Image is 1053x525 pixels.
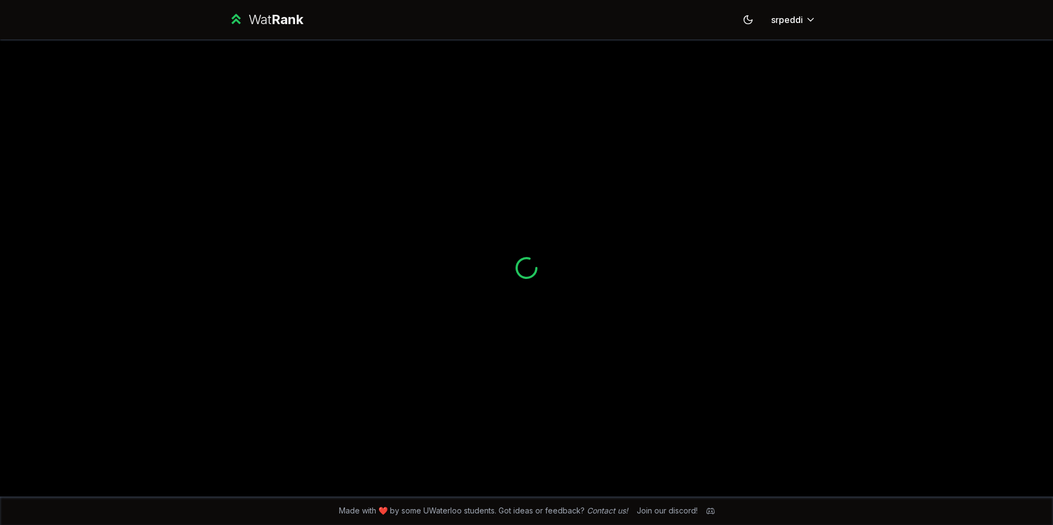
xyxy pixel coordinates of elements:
span: Rank [271,12,303,27]
span: srpeddi [771,13,803,26]
a: WatRank [228,11,303,28]
div: Wat [248,11,303,28]
span: Made with ❤️ by some UWaterloo students. Got ideas or feedback? [339,505,628,516]
button: srpeddi [762,10,825,30]
a: Contact us! [587,506,628,515]
div: Join our discord! [637,505,698,516]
